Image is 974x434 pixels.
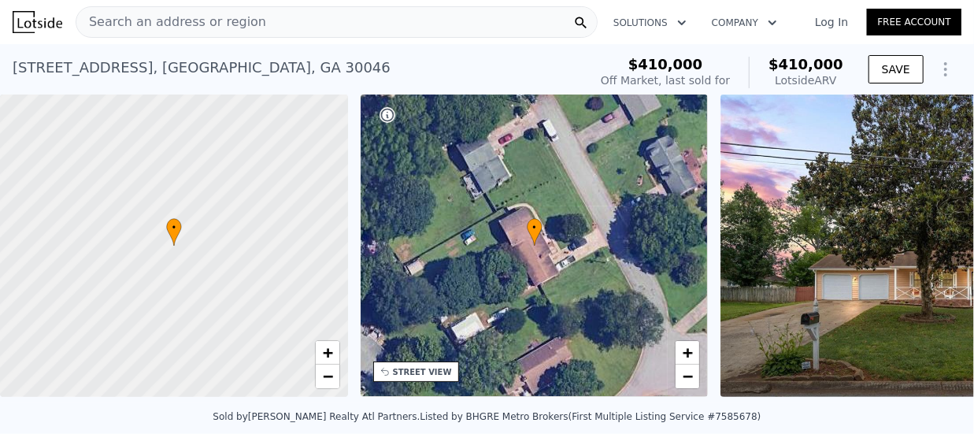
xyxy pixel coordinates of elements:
[796,14,867,30] a: Log In
[213,411,420,422] div: Sold by [PERSON_NAME] Realty Atl Partners .
[768,72,843,88] div: Lotside ARV
[867,9,961,35] a: Free Account
[527,221,543,235] span: •
[13,57,391,79] div: [STREET_ADDRESS] , [GEOGRAPHIC_DATA] , GA 30046
[930,54,961,85] button: Show Options
[699,9,790,37] button: Company
[527,218,543,246] div: •
[393,366,452,378] div: STREET VIEW
[420,411,761,422] div: Listed by BHGRE Metro Brokers (First Multiple Listing Service #7585678)
[676,341,699,365] a: Zoom in
[316,341,339,365] a: Zoom in
[166,218,182,246] div: •
[683,343,693,362] span: +
[676,365,699,388] a: Zoom out
[601,9,699,37] button: Solutions
[13,11,62,33] img: Lotside
[628,56,703,72] span: $410,000
[316,365,339,388] a: Zoom out
[601,72,730,88] div: Off Market, last sold for
[868,55,924,83] button: SAVE
[166,221,182,235] span: •
[322,366,332,386] span: −
[322,343,332,362] span: +
[683,366,693,386] span: −
[768,56,843,72] span: $410,000
[76,13,266,32] span: Search an address or region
